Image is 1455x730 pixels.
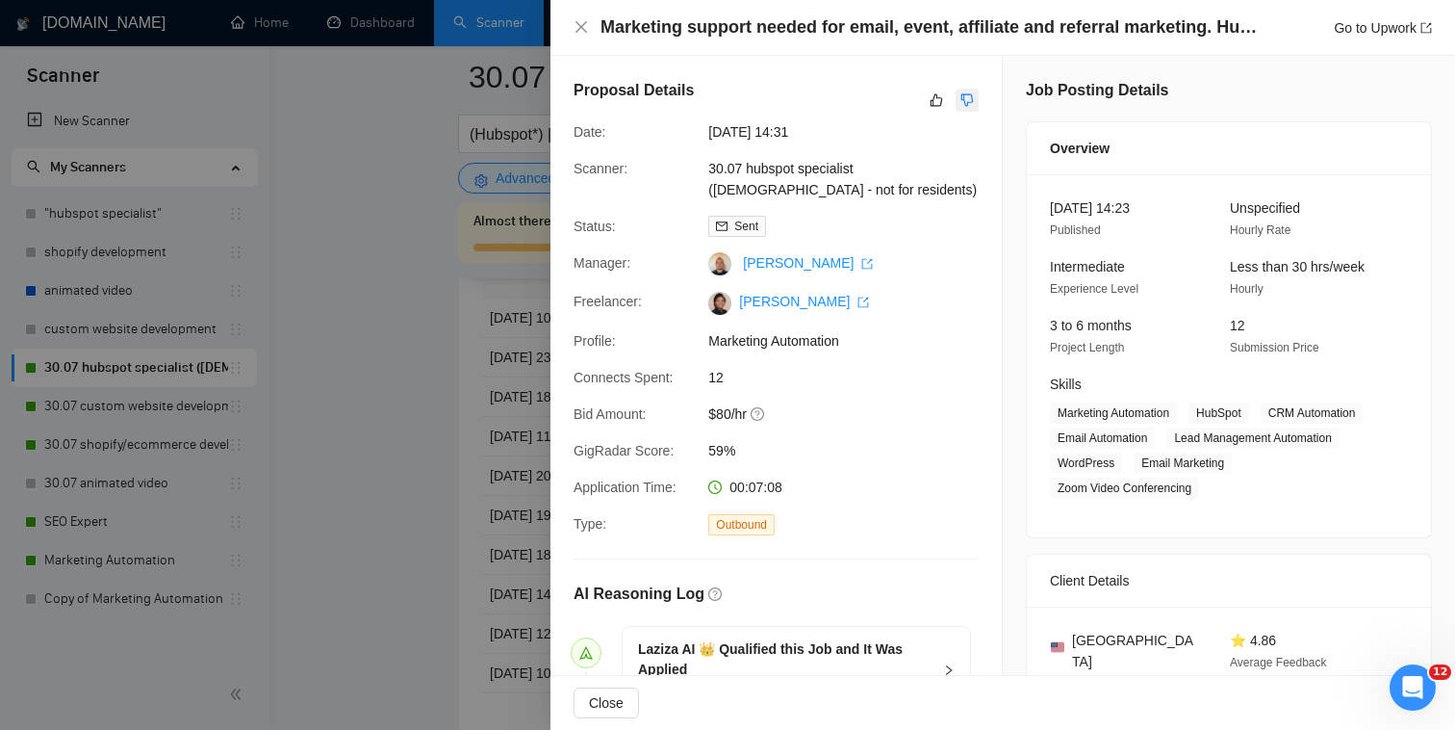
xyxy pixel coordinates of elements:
p: Hi [PERSON_NAME][EMAIL_ADDRESS][DOMAIN_NAME] 👋 [38,137,346,235]
span: right [943,665,955,676]
span: Date: [574,124,605,140]
span: 12 [1230,318,1245,333]
img: c1_G9526Tiqr1t_3a4YL-VDNdSDOJmmIvb3u6xoSrhBjuvQ9d-zskC82N_Ddq-1G98 [708,292,731,315]
button: Help [289,553,385,630]
span: 12 [1429,665,1451,680]
a: Go to Upworkexport [1334,20,1432,36]
span: HubSpot [1188,403,1249,424]
span: Profile: [574,333,616,349]
span: question-circle [708,587,722,601]
iframe: Intercom live chat [1390,665,1436,711]
h5: Job Posting Details [1026,79,1168,102]
span: Sent [734,220,758,233]
span: 59% [708,440,997,461]
span: 12 [708,367,997,388]
img: logo [38,37,69,67]
span: Published [1050,223,1101,237]
span: mail [716,221,727,232]
div: Send us a message [39,419,321,439]
div: Recent messageProfile image for ValeriiaHello [PERSON_NAME], Thanks, for the session earlier this... [19,292,366,393]
span: Bid Amount: [574,406,647,422]
div: Send us a messageWe typically reply in under a minute [19,403,366,476]
span: Tickets [217,601,265,614]
div: Profile image for ValeriiaHello [PERSON_NAME], Thanks, for the session earlier this week. I have ... [20,321,365,392]
span: Marketing Automation [1050,403,1177,424]
span: Email Marketing [1134,453,1232,474]
span: export [1420,22,1432,34]
span: Skills [1050,377,1082,392]
span: Help [321,601,352,614]
span: Marketing Automation [708,330,997,352]
div: Client Details [1050,555,1408,607]
p: How can we help? [38,235,346,268]
span: Connects Spent: [574,370,674,385]
span: Submission Price [1230,341,1319,354]
span: Experience Level [1050,282,1138,296]
h5: Proposal Details [574,79,694,102]
button: Search for help [28,494,357,533]
span: Close [589,692,624,714]
img: Profile image for Mariia [242,31,281,69]
div: We typically reply in under a minute [39,439,321,459]
button: Close [574,688,639,718]
img: 🇺🇸 [1051,640,1064,654]
span: Type: [574,516,606,532]
span: Zoom Video Conferencing [1050,478,1199,499]
span: Unspecified [1230,200,1300,216]
span: [DATE] 14:31 [708,121,997,143]
span: 00:07:08 [729,480,782,495]
span: Email Automation [1050,428,1155,449]
button: Tickets [192,553,289,630]
span: dislike [960,92,974,108]
span: CRM Automation [1261,403,1364,424]
span: [DATE] 14:23 [1050,200,1130,216]
div: Recent message [39,308,345,328]
span: Overview [1050,138,1110,159]
img: Profile image for Viktor [206,31,244,69]
img: Profile image for Nazar [279,31,318,69]
span: Messages [112,601,178,614]
h4: Marketing support needed for email, event, affiliate and referral marketing. HubSpot and WordPress. [600,15,1264,39]
span: 3 to 6 months [1050,318,1132,333]
span: $80/hr [708,404,997,425]
span: Hourly [1230,282,1264,296]
button: Close [574,19,589,36]
div: Valeriia [86,356,136,377]
span: Outbound [708,514,775,535]
span: Hourly Rate [1230,223,1290,237]
span: clock-circle [708,481,722,494]
span: like [930,92,943,108]
div: ✅ How To: Connect your agency to [DOMAIN_NAME] [28,540,357,596]
span: send [579,646,593,660]
span: Search for help [39,504,156,524]
span: Project Length [1050,341,1124,354]
div: ✅ How To: Connect your agency to [DOMAIN_NAME] [39,548,322,588]
span: Lead Management Automation [1166,428,1339,449]
button: Messages [96,553,192,630]
a: [PERSON_NAME] export [743,255,873,271]
h5: AI Reasoning Log [574,583,704,606]
span: Intermediate [1050,259,1125,274]
div: Close [331,31,366,65]
span: Status: [574,219,616,234]
span: 30.07 hubspot specialist ([DEMOGRAPHIC_DATA] - not for residents) [708,158,997,200]
span: Application Time: [574,480,676,495]
span: GigRadar Score: [574,443,674,458]
span: Freelancer: [574,294,642,309]
span: ⭐ 4.86 [1230,633,1276,648]
a: [PERSON_NAME] export [739,294,869,309]
span: [GEOGRAPHIC_DATA] [1072,630,1199,672]
span: Less than 30 hrs/week [1230,259,1365,274]
img: Profile image for Valeriia [39,337,78,376]
button: dislike [956,89,979,112]
span: Scanner: [574,161,627,176]
span: export [857,297,869,308]
span: Manager: [574,255,630,271]
span: close [574,19,589,35]
span: Hello [PERSON_NAME], Thanks, for the session earlier this week. I have made a lot of changes and ... [86,338,1405,353]
div: • [DATE] [140,356,193,377]
h5: Laziza AI 👑 Qualified this Job and It Was Applied [638,639,932,680]
span: question-circle [751,406,766,422]
button: like [925,89,948,112]
span: export [861,258,873,270]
